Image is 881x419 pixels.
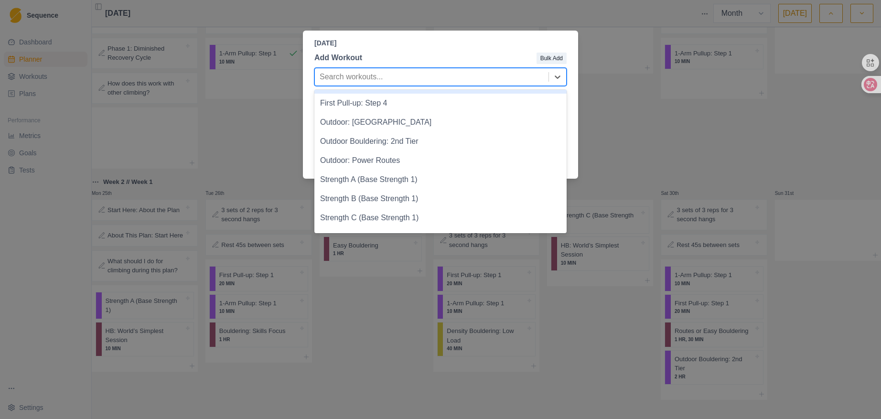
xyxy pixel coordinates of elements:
div: Outdoor: [GEOGRAPHIC_DATA] [314,113,567,132]
div: Strength A (Base Strength 1) [314,170,567,189]
p: [DATE] [314,38,567,48]
div: Outdoor: Power Routes [314,151,567,170]
div: Strength B (Base Strength 1) [314,189,567,208]
div: Outdoor Bouldering: 2nd Tier [314,132,567,151]
p: Add Workout [314,52,362,64]
button: Bulk Add [537,53,567,64]
div: First Pull-up: Step 4 [314,94,567,113]
div: Strength C (Base Strength 1) [314,208,567,227]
